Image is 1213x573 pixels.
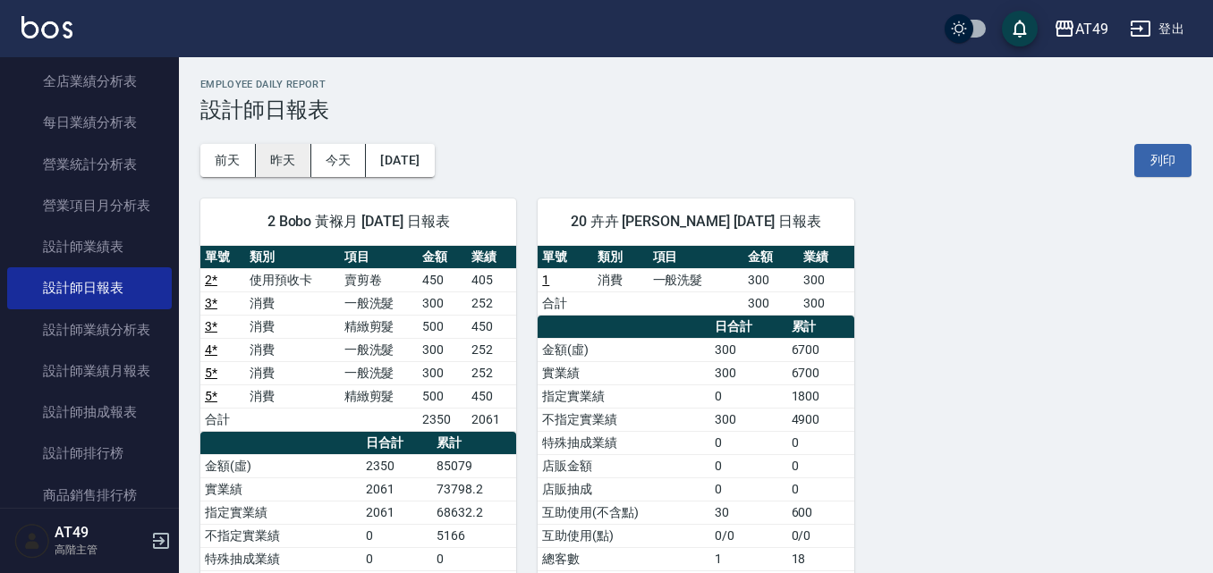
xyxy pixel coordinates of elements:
[538,361,710,384] td: 實業績
[710,338,786,361] td: 300
[361,432,432,455] th: 日合計
[710,408,786,431] td: 300
[340,384,418,408] td: 精緻剪髮
[222,213,495,231] span: 2 Bobo 黃褓月 [DATE] 日報表
[361,454,432,477] td: 2350
[649,246,744,269] th: 項目
[245,361,340,384] td: 消費
[787,501,854,524] td: 600
[649,268,744,291] td: 一般洗髮
[245,246,340,269] th: 類別
[467,338,516,361] td: 252
[311,144,367,177] button: 今天
[418,408,467,431] td: 2350
[7,392,172,433] a: 設計師抽成報表
[1002,11,1038,46] button: save
[538,524,710,547] td: 互助使用(點)
[787,524,854,547] td: 0/0
[467,291,516,315] td: 252
[245,268,340,291] td: 使用預收卡
[787,361,854,384] td: 6700
[245,315,340,338] td: 消費
[55,542,146,558] p: 高階主管
[432,432,516,455] th: 累計
[200,97,1192,122] h3: 設計師日報表
[418,361,467,384] td: 300
[200,477,361,501] td: 實業績
[340,291,418,315] td: 一般洗髮
[361,547,432,570] td: 0
[7,350,172,392] a: 設計師業績月報表
[14,523,50,559] img: Person
[710,501,786,524] td: 30
[559,213,832,231] span: 20 卉卉 [PERSON_NAME] [DATE] 日報表
[7,309,172,350] a: 設計師業績分析表
[787,408,854,431] td: 4900
[200,144,256,177] button: 前天
[7,144,172,185] a: 營業統計分析表
[710,361,786,384] td: 300
[538,454,710,477] td: 店販金額
[593,268,649,291] td: 消費
[787,547,854,570] td: 18
[787,338,854,361] td: 6700
[432,501,516,524] td: 68632.2
[245,291,340,315] td: 消費
[432,524,516,547] td: 5166
[361,524,432,547] td: 0
[787,477,854,501] td: 0
[418,268,467,291] td: 450
[340,338,418,361] td: 一般洗髮
[340,315,418,338] td: 精緻剪髮
[1047,11,1115,47] button: AT49
[200,408,245,431] td: 合計
[538,384,710,408] td: 指定實業績
[538,246,593,269] th: 單號
[787,316,854,339] th: 累計
[787,454,854,477] td: 0
[710,454,786,477] td: 0
[710,431,786,454] td: 0
[366,144,434,177] button: [DATE]
[340,268,418,291] td: 賣剪卷
[200,246,516,432] table: a dense table
[200,501,361,524] td: 指定實業績
[55,524,146,542] h5: AT49
[361,501,432,524] td: 2061
[200,454,361,477] td: 金額(虛)
[538,338,710,361] td: 金額(虛)
[340,361,418,384] td: 一般洗髮
[743,268,799,291] td: 300
[710,316,786,339] th: 日合計
[799,268,854,291] td: 300
[7,185,172,226] a: 營業項目月分析表
[538,547,710,570] td: 總客數
[418,338,467,361] td: 300
[418,384,467,408] td: 500
[538,477,710,501] td: 店販抽成
[418,315,467,338] td: 500
[361,477,432,501] td: 2061
[710,384,786,408] td: 0
[710,547,786,570] td: 1
[538,291,593,315] td: 合計
[432,477,516,501] td: 73798.2
[467,246,516,269] th: 業績
[593,246,649,269] th: 類別
[1123,13,1192,46] button: 登出
[538,246,853,316] table: a dense table
[787,384,854,408] td: 1800
[7,226,172,267] a: 設計師業績表
[200,246,245,269] th: 單號
[467,384,516,408] td: 450
[7,102,172,143] a: 每日業績分析表
[538,408,710,431] td: 不指定實業績
[743,246,799,269] th: 金額
[418,291,467,315] td: 300
[467,408,516,431] td: 2061
[7,61,172,102] a: 全店業績分析表
[256,144,311,177] button: 昨天
[340,246,418,269] th: 項目
[467,268,516,291] td: 405
[1075,18,1108,40] div: AT49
